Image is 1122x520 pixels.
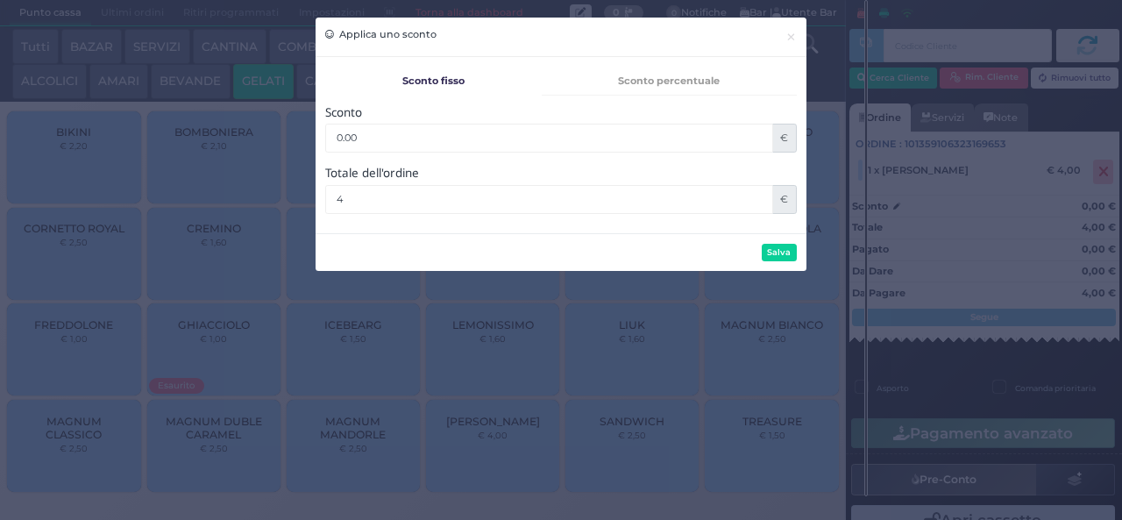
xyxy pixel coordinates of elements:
[325,124,773,153] input: 0.00
[776,18,806,57] button: Close
[772,185,797,214] span: €
[618,75,720,87] b: Sconto percentuale
[325,167,797,180] h4: Totale dell'ordine
[772,124,797,153] span: €
[325,27,437,42] h5: Applica uno sconto
[785,27,797,46] span: ×
[762,244,797,260] button: Salva
[325,185,773,214] input: 4
[402,75,465,87] b: Sconto fisso
[325,106,797,119] h4: Sconto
